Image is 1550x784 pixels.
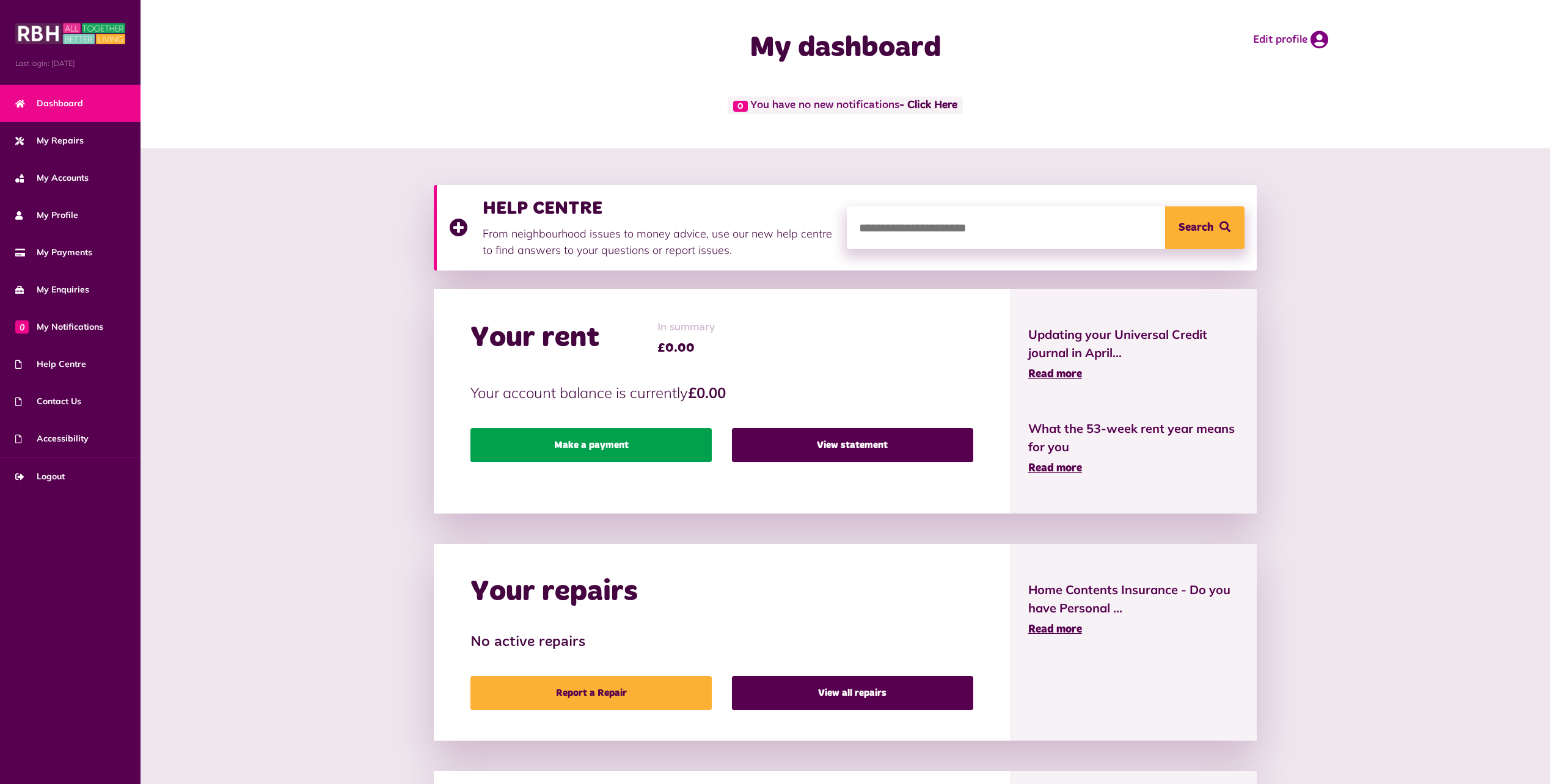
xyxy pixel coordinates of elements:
[15,395,81,408] span: Contact Us
[657,319,715,336] span: In summary
[728,96,963,114] span: You have no new notifications
[1253,31,1328,49] a: Edit profile
[733,101,748,112] span: 0
[1028,463,1082,474] span: Read more
[732,676,973,710] a: View all repairs
[470,428,712,462] a: Make a payment
[470,634,973,652] h3: No active repairs
[15,21,125,46] img: MyRBH
[470,382,973,404] p: Your account balance is currently
[1028,325,1238,383] a: Updating your Universal Credit journal in April... Read more
[1028,419,1238,456] span: What the 53-week rent year means for you
[470,575,638,610] h2: Your repairs
[899,100,957,111] a: - Click Here
[15,320,29,333] span: 0
[15,321,103,333] span: My Notifications
[1179,206,1213,249] span: Search
[470,676,712,710] a: Report a Repair
[15,358,86,371] span: Help Centre
[470,321,599,356] h2: Your rent
[1028,581,1238,638] a: Home Contents Insurance - Do you have Personal ... Read more
[1028,581,1238,617] span: Home Contents Insurance - Do you have Personal ...
[15,97,83,110] span: Dashboard
[688,383,726,402] strong: £0.00
[15,172,89,184] span: My Accounts
[15,432,89,445] span: Accessibility
[657,339,715,357] span: £0.00
[483,225,835,258] p: From neighbourhood issues to money advice, use our new help centre to find answers to your questi...
[732,428,973,462] a: View statement
[1028,419,1238,477] a: What the 53-week rent year means for you Read more
[15,209,78,222] span: My Profile
[15,470,65,483] span: Logout
[15,283,89,296] span: My Enquiries
[1028,369,1082,380] span: Read more
[15,246,92,259] span: My Payments
[15,58,125,69] span: Last login: [DATE]
[1028,624,1082,635] span: Read more
[1165,206,1245,249] button: Search
[483,197,835,219] h3: HELP CENTRE
[15,134,84,147] span: My Repairs
[1028,325,1238,362] span: Updating your Universal Credit journal in April...
[601,31,1090,66] h1: My dashboard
